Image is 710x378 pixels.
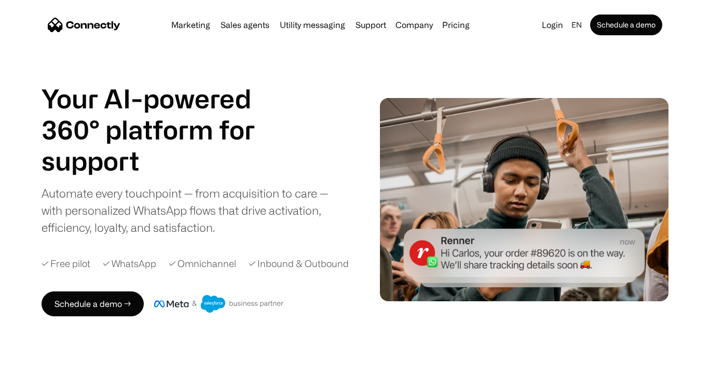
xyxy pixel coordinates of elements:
[169,257,236,271] div: ✓ Omnichannel
[571,18,582,32] div: en
[567,18,588,32] div: en
[42,145,280,176] div: carousel
[42,145,280,176] div: 2 of 4
[216,21,274,29] a: Sales agents
[249,257,349,271] div: ✓ Inbound & Outbound
[438,21,474,29] a: Pricing
[42,145,280,176] h1: support
[42,83,280,145] h1: Your AI-powered 360° platform for
[590,15,662,35] a: Schedule a demo
[21,360,62,374] ul: Language list
[276,21,349,29] a: Utility messaging
[103,257,156,271] div: ✓ WhatsApp
[48,17,120,33] a: home
[538,18,567,32] a: Login
[42,257,90,271] div: ✓ Free pilot
[395,18,433,32] div: Company
[351,21,390,29] a: Support
[167,21,214,29] a: Marketing
[392,18,436,32] div: Company
[10,359,62,374] aside: Language selected: English
[42,291,144,316] a: Schedule a demo →
[154,295,284,313] img: Meta and Salesforce business partner badge.
[42,185,351,236] div: Automate every touchpoint — from acquisition to care — with personalized WhatsApp flows that driv...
